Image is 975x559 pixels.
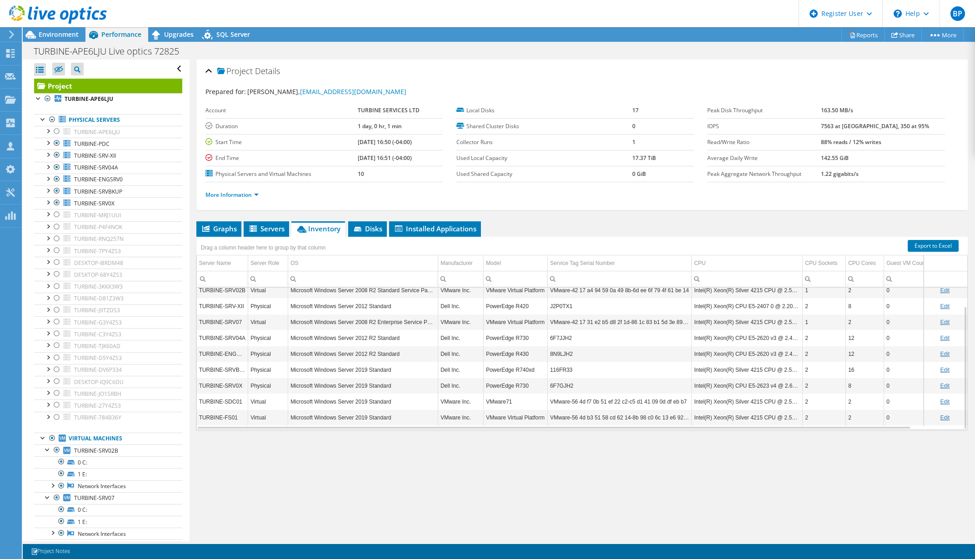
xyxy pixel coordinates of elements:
[438,314,484,330] td: Column Manufacturer, Value VMware Inc.
[803,378,846,394] td: Column CPU Sockets, Value 2
[290,258,298,269] div: OS
[250,333,285,344] div: Physical
[692,298,803,314] td: Column CPU, Value Intel(R) Xeon(R) CPU E5-2407 0 @ 2.20GHz
[34,444,182,456] a: TURBINE-SRV02B
[34,376,182,388] a: DESKTOP-IQ9C6DU
[456,138,632,147] label: Collector Runs
[438,409,484,425] td: Column Manufacturer, Value VMware Inc.
[548,282,692,298] td: Column Service Tag Serial Number, Value VMware-42 17 a4 94 59 0a 49 8b-6d ee 6f 79 4f 61 be 14
[74,366,122,374] span: TURBINE-DV6P334
[692,378,803,394] td: Column CPU, Value Intel(R) Xeon(R) CPU E5-2623 v4 @ 2.60GHz
[940,287,950,294] a: Edit
[353,224,382,233] span: Disks
[358,122,402,130] b: 1 day, 0 hr, 1 min
[30,46,193,56] h1: TURBINE-APE6LJU Live optics 72825
[34,79,182,93] a: Project
[74,223,122,231] span: TURBINE-P4F4NOK
[248,394,288,409] td: Column Server Role, Value Virtual
[288,314,438,330] td: Column OS, Value Microsoft Windows Server 2008 R2 Enterprise Service Pack 1
[65,95,113,103] b: TURBINE-APE6LJU
[632,106,639,114] b: 17
[940,367,950,373] a: Edit
[550,258,615,269] div: Service Tag Serial Number
[300,87,406,96] a: [EMAIL_ADDRESS][DOMAIN_NAME]
[217,67,253,76] span: Project
[846,282,884,298] td: Column CPU Cores, Value 2
[548,314,692,330] td: Column Service Tag Serial Number, Value VMware-42 17 31 e2 b5 d8 2f 1d-86 1c 83 b1 5d 3e 89 b4
[205,138,358,147] label: Start Time
[34,257,182,269] a: DESKTOP-I8RDM48
[438,330,484,346] td: Column Manufacturer, Value Dell Inc.
[358,170,364,178] b: 10
[250,285,285,296] div: Virtual
[196,237,968,430] div: Data grid
[940,414,950,421] a: Edit
[34,328,182,340] a: TURBINE-C3Y4ZS3
[438,298,484,314] td: Column Manufacturer, Value Dell Inc.
[456,106,632,115] label: Local Disks
[250,301,285,312] div: Physical
[34,468,182,480] a: 1 E:
[632,154,656,162] b: 17.37 TiB
[821,170,859,178] b: 1.22 gigabits/s
[34,197,182,209] a: TURBINE-SRV0X
[884,330,937,346] td: Column Guest VM Count, Value 0
[358,138,412,146] b: [DATE] 16:50 (-04:00)
[632,138,635,146] b: 1
[248,378,288,394] td: Column Server Role, Value Physical
[248,255,288,271] td: Server Role Column
[74,271,122,279] span: DESKTOP-68Y4ZS3
[484,409,548,425] td: Column Model, Value VMware Virtual Platform
[548,255,692,271] td: Service Tag Serial Number Column
[197,282,248,298] td: Column Server Name, Value TURBINE-SRV02B
[846,362,884,378] td: Column CPU Cores, Value 16
[164,30,194,39] span: Upgrades
[197,378,248,394] td: Column Server Name, Value TURBINE-SRV0X
[484,298,548,314] td: Column Model, Value PowerEdge R420
[692,282,803,298] td: Column CPU, Value Intel(R) Xeon(R) Silver 4215 CPU @ 2.50GHz
[707,154,820,163] label: Average Daily Write
[940,319,950,325] a: Edit
[548,271,692,287] td: Column Service Tag Serial Number, Filter cell
[201,224,237,233] span: Graphs
[846,346,884,362] td: Column CPU Cores, Value 12
[34,126,182,138] a: TURBINE-APE6LJU
[288,271,438,287] td: Column OS, Filter cell
[197,346,248,362] td: Column Server Name, Value TURBINE-ENGSRV0
[438,255,484,271] td: Manufacturer Column
[34,150,182,161] a: TURBINE-SRV-XII
[197,255,248,271] td: Server Name Column
[438,282,484,298] td: Column Manufacturer, Value VMware Inc.
[803,330,846,346] td: Column CPU Sockets, Value 2
[74,390,121,398] span: TURBINE-JO1SRBH
[846,314,884,330] td: Column CPU Cores, Value 2
[884,378,937,394] td: Column Guest VM Count, Value 0
[548,298,692,314] td: Column Service Tag Serial Number, Value J2P0TX1
[74,247,121,255] span: TURBINE-7PY4ZS3
[456,122,632,131] label: Shared Cluster Disks
[884,282,937,298] td: Column Guest VM Count, Value 0
[803,271,846,287] td: Column CPU Sockets, Filter cell
[197,362,248,378] td: Column Server Name, Value TURBINE-SRVBKUP
[34,316,182,328] a: TURBINE-G3Y4ZS3
[288,409,438,425] td: Column OS, Value Microsoft Windows Server 2019 Standard
[484,378,548,394] td: Column Model, Value PowerEdge R730
[484,346,548,362] td: Column Model, Value PowerEdge R430
[692,271,803,287] td: Column CPU, Filter cell
[484,271,548,287] td: Column Model, Filter cell
[692,346,803,362] td: Column CPU, Value Intel(R) Xeon(R) CPU E5-2620 v3 @ 2.40GHz
[34,281,182,293] a: TURBINE-3KKX3W3
[34,245,182,257] a: TURBINE-7PY4ZS3
[34,364,182,376] a: TURBINE-DV6P334
[248,409,288,425] td: Column Server Role, Value Virtual
[101,30,141,39] span: Performance
[248,314,288,330] td: Column Server Role, Value Virtual
[288,255,438,271] td: OS Column
[34,114,182,126] a: Physical Servers
[199,258,231,269] div: Server Name
[74,188,122,195] span: TURBINE-SRVBKUP
[921,28,964,42] a: More
[34,480,182,492] a: Network Interfaces
[34,162,182,174] a: TURBINE-SRV04A
[74,235,124,243] span: TURBINE-RNQ257N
